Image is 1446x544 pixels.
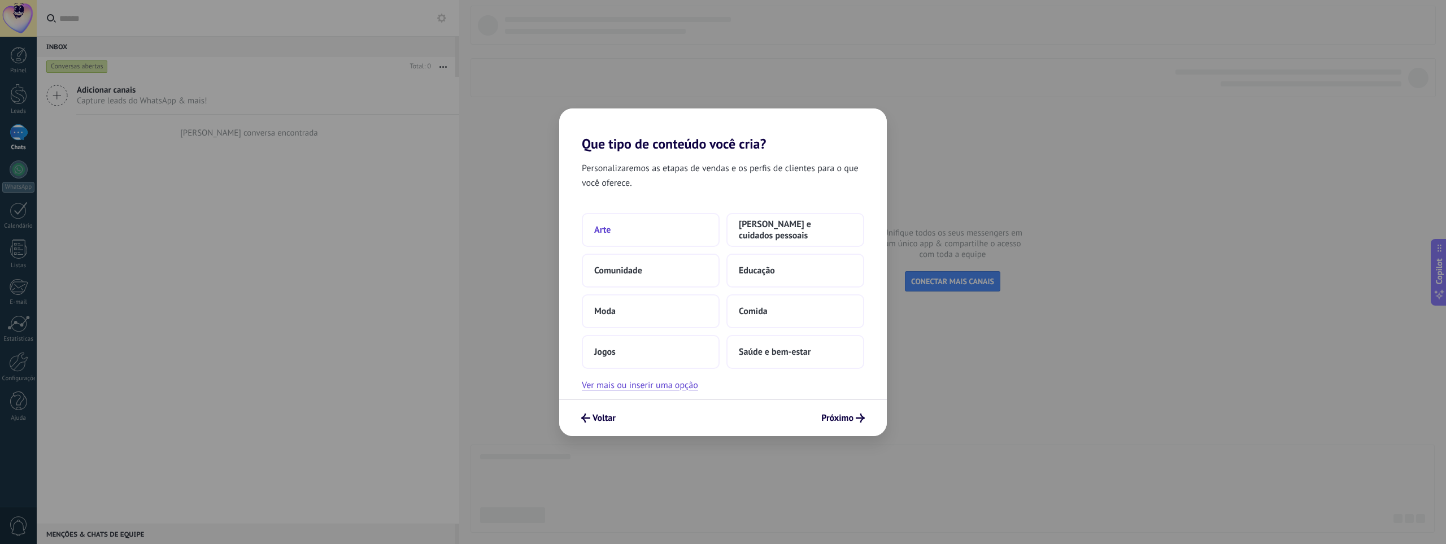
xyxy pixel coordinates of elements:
span: Jogos [594,346,616,358]
button: Comida [726,294,864,328]
span: Arte [594,224,611,236]
button: Próximo [816,408,870,428]
span: Personalizaremos as etapas de vendas e os perfis de clientes para o que você oferece. [582,161,864,190]
button: Voltar [576,408,621,428]
button: Saúde e bem-estar [726,335,864,369]
button: Ver mais ou inserir uma opção [582,378,698,393]
button: [PERSON_NAME] e cuidados pessoais [726,213,864,247]
button: Comunidade [582,254,720,288]
span: Próximo [821,414,853,422]
span: Educação [739,265,775,276]
span: Saúde e bem-estar [739,346,811,358]
span: Voltar [593,414,616,422]
button: Jogos [582,335,720,369]
span: Moda [594,306,616,317]
button: Educação [726,254,864,288]
h2: Que tipo de conteúdo você cria? [559,108,887,152]
button: Arte [582,213,720,247]
span: Comunidade [594,265,642,276]
span: Comida [739,306,768,317]
button: Moda [582,294,720,328]
span: [PERSON_NAME] e cuidados pessoais [739,219,852,241]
